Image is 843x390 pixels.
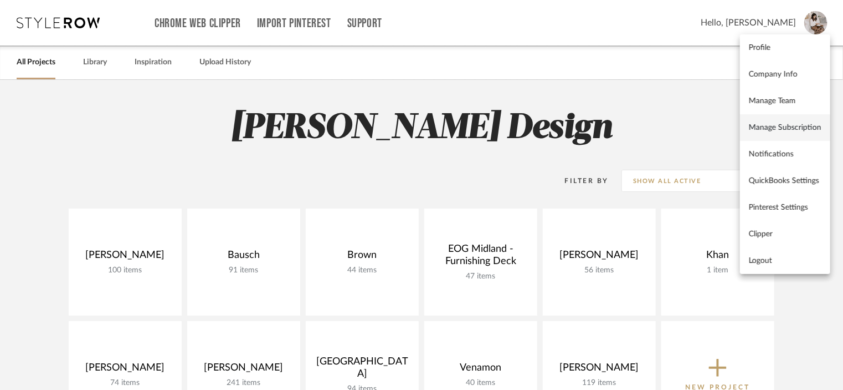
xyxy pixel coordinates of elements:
[749,150,821,159] span: Notifications
[749,97,821,106] span: Manage Team
[749,203,821,212] span: Pinterest Settings
[749,230,821,239] span: Clipper
[749,43,821,53] span: Profile
[749,256,821,266] span: Logout
[749,123,821,133] span: Manage Subscription
[749,176,821,186] span: QuickBooks Settings
[749,70,821,79] span: Company Info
